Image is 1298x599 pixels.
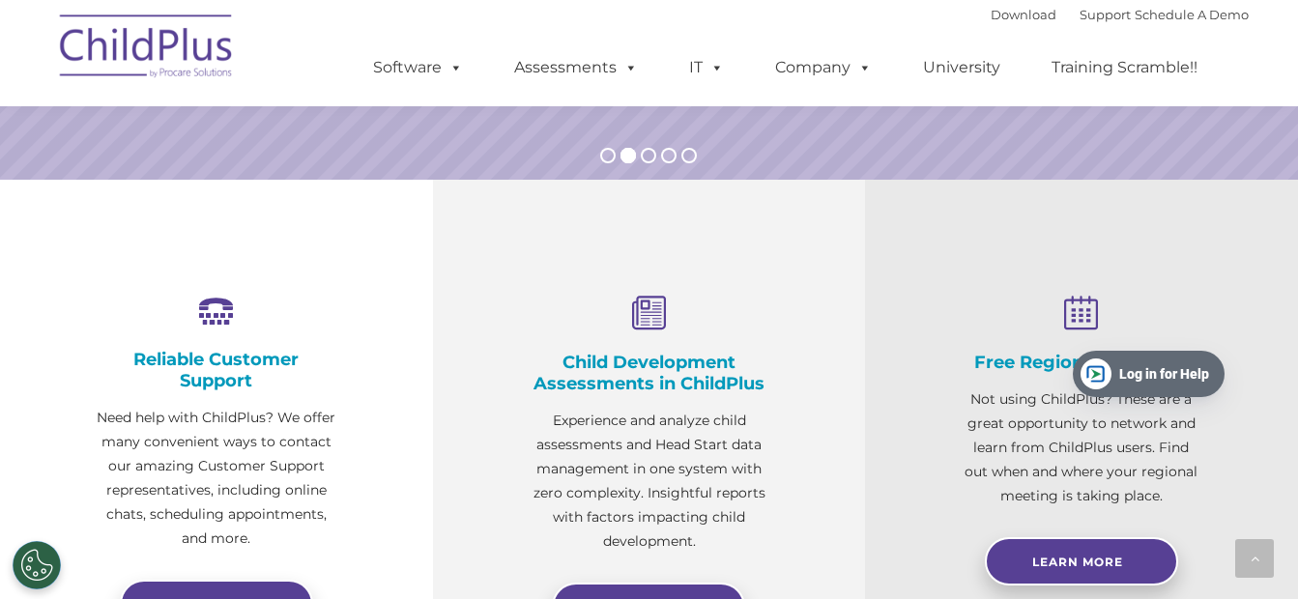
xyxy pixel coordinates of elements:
[991,7,1056,22] a: Download
[354,48,482,87] a: Software
[97,349,336,391] h4: Reliable Customer Support
[962,352,1201,373] h4: Free Regional Meetings
[985,537,1178,585] a: Learn More
[1135,7,1249,22] a: Schedule A Demo
[1080,7,1131,22] a: Support
[670,48,743,87] a: IT
[530,409,769,554] p: Experience and analyze child assessments and Head Start data management in one system with zero c...
[530,352,769,394] h4: Child Development Assessments in ChildPlus
[269,128,328,142] span: Last name
[904,48,1020,87] a: University
[1032,48,1217,87] a: Training Scramble!!
[495,48,657,87] a: Assessments
[269,207,351,221] span: Phone number
[1032,555,1123,569] span: Learn More
[991,7,1249,22] font: |
[50,1,244,98] img: ChildPlus by Procare Solutions
[97,406,336,551] p: Need help with ChildPlus? We offer many convenient ways to contact our amazing Customer Support r...
[962,387,1201,508] p: Not using ChildPlus? These are a great opportunity to network and learn from ChildPlus users. Fin...
[13,541,61,589] button: Cookies Settings
[756,48,891,87] a: Company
